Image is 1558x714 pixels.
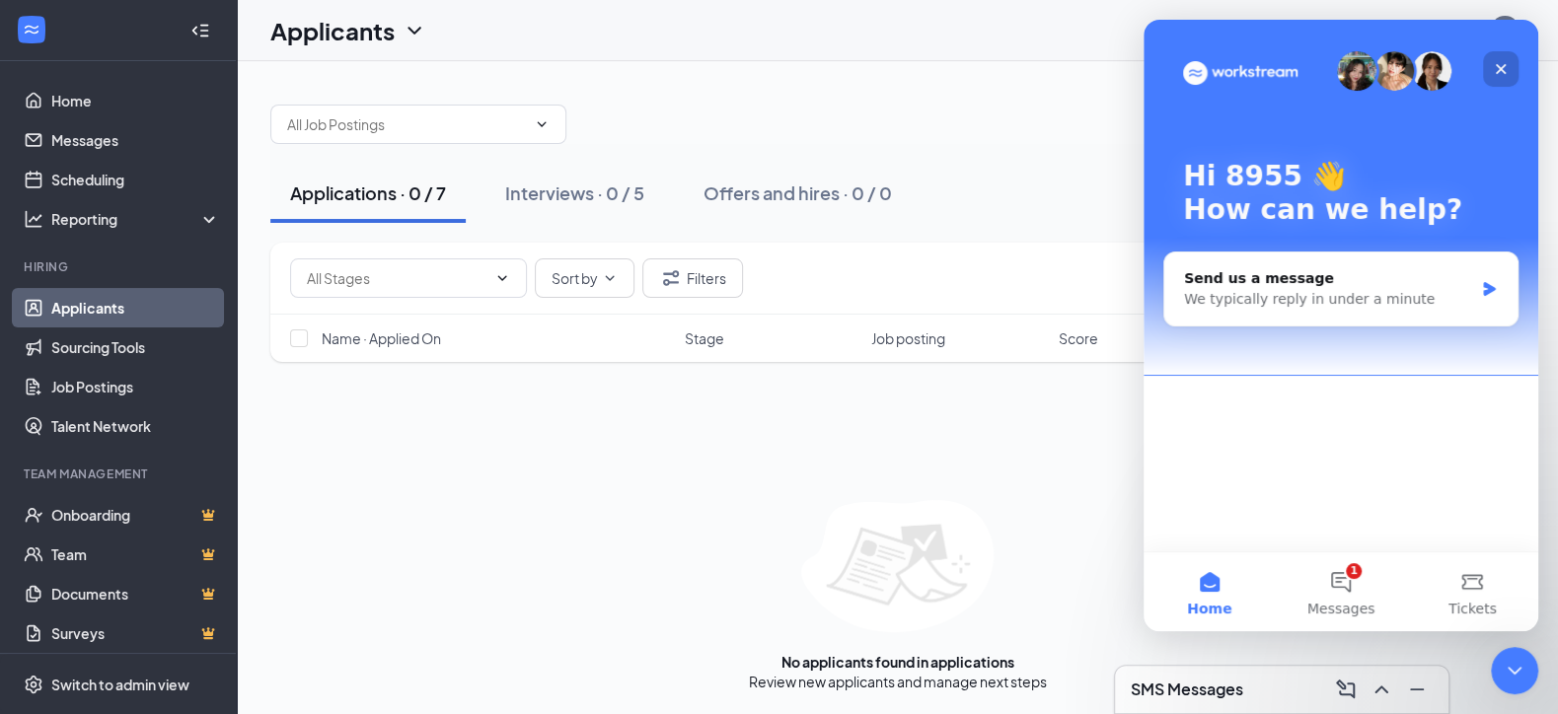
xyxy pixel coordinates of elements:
span: Score [1059,328,1098,348]
a: Sourcing Tools [51,327,220,367]
svg: ChevronUp [1370,678,1393,701]
a: SurveysCrown [51,613,220,653]
iframe: Intercom live chat [1491,647,1538,694]
svg: Analysis [24,209,43,229]
a: Job Postings [51,367,220,406]
svg: Minimize [1405,678,1429,701]
svg: Notifications [1406,19,1430,42]
input: All Job Postings [287,113,526,135]
svg: QuestionInfo [1449,19,1473,42]
div: Applications · 0 / 7 [290,180,446,205]
svg: Filter [659,266,683,290]
div: Team Management [24,465,216,482]
a: OnboardingCrown [51,495,220,535]
button: ComposeMessage [1330,674,1362,705]
span: Name · Applied On [322,328,441,348]
span: Sort by [552,271,598,285]
h1: Applicants [270,14,395,47]
a: Applicants [51,288,220,327]
h3: SMS Messages [1131,678,1243,700]
span: Job posting [871,328,945,348]
div: Reporting [51,209,221,229]
svg: WorkstreamLogo [22,20,41,39]
svg: ComposeMessage [1334,678,1358,701]
img: empty-state [801,500,994,632]
a: Scheduling [51,160,220,199]
button: ChevronUp [1366,674,1397,705]
svg: Collapse [190,21,210,40]
span: Stage [685,328,724,348]
button: Sort byChevronDown [535,258,634,298]
iframe: Intercom live chat [1144,20,1538,631]
a: Home [51,81,220,120]
div: Interviews · 0 / 5 [505,180,644,205]
svg: ChevronDown [494,270,510,286]
div: Review new applicants and manage next steps [749,672,1047,691]
input: All Stages [307,267,486,289]
svg: Settings [24,675,43,694]
button: Minimize [1401,674,1433,705]
svg: ChevronDown [602,270,618,286]
a: Talent Network [51,406,220,446]
svg: ChevronDown [534,116,550,132]
button: Filter Filters [642,258,743,298]
a: Messages [51,120,220,160]
div: No applicants found in applications [781,652,1014,672]
div: Switch to admin view [51,675,189,694]
svg: ChevronDown [403,19,426,42]
div: Hiring [24,258,216,275]
a: DocumentsCrown [51,574,220,613]
div: Offers and hires · 0 / 0 [704,180,892,205]
a: TeamCrown [51,535,220,574]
